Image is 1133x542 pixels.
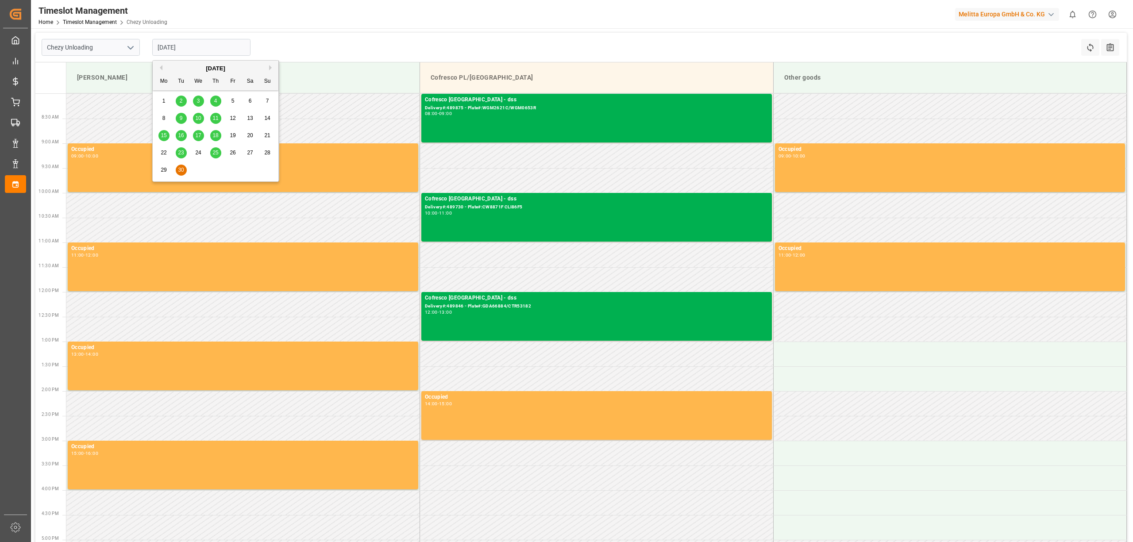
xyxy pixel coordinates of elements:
div: month 2025-09 [155,92,276,179]
span: 3 [197,98,200,104]
div: Th [210,76,221,87]
div: 09:00 [439,111,452,115]
div: Choose Monday, September 15th, 2025 [158,130,170,141]
span: 20 [247,132,253,138]
div: - [84,253,85,257]
span: 3:30 PM [42,461,59,466]
div: Fr [227,76,239,87]
span: 19 [230,132,235,138]
div: Tu [176,76,187,87]
div: 09:00 [71,154,84,158]
span: 8 [162,115,166,121]
div: Choose Tuesday, September 16th, 2025 [176,130,187,141]
div: 11:00 [439,211,452,215]
div: Choose Friday, September 5th, 2025 [227,96,239,107]
div: Choose Wednesday, September 24th, 2025 [193,147,204,158]
span: 9:00 AM [42,139,59,144]
div: Occupied [778,145,1122,154]
span: 11 [212,115,218,121]
span: 2 [180,98,183,104]
button: Help Center [1083,4,1102,24]
span: 10:30 AM [39,214,59,219]
div: Delivery#:489846 - Plate#:GDA66884/CTR53182 [425,303,768,310]
span: 25 [212,150,218,156]
span: 16 [178,132,184,138]
div: Delivery#:489875 - Plate#:WGM2621C/WGM0653R [425,104,768,112]
span: 5:00 PM [42,536,59,541]
span: 12 [230,115,235,121]
span: 14 [264,115,270,121]
div: 09:00 [778,154,791,158]
div: Cofresco [GEOGRAPHIC_DATA] - dss [425,96,768,104]
span: 12:00 PM [39,288,59,293]
button: Melitta Europa GmbH & Co. KG [955,6,1063,23]
span: 10:00 AM [39,189,59,194]
div: Delivery#:489730 - Plate#:CW8871F CLI86F5 [425,204,768,211]
div: Choose Saturday, September 27th, 2025 [245,147,256,158]
div: - [438,111,439,115]
div: Choose Monday, September 8th, 2025 [158,113,170,124]
span: 13 [247,115,253,121]
span: 9:30 AM [42,164,59,169]
span: 11:00 AM [39,238,59,243]
span: 27 [247,150,253,156]
div: - [438,211,439,215]
div: 10:00 [425,211,438,215]
div: Choose Friday, September 26th, 2025 [227,147,239,158]
div: Choose Wednesday, September 3rd, 2025 [193,96,204,107]
div: Choose Wednesday, September 17th, 2025 [193,130,204,141]
div: 11:00 [71,253,84,257]
span: 8:30 AM [42,115,59,119]
span: 4 [214,98,217,104]
span: 12:30 PM [39,313,59,318]
div: 14:00 [85,352,98,356]
div: Choose Monday, September 1st, 2025 [158,96,170,107]
div: Choose Sunday, September 14th, 2025 [262,113,273,124]
button: open menu [123,41,137,54]
span: 17 [195,132,201,138]
span: 7 [266,98,269,104]
div: 13:00 [439,310,452,314]
div: Timeslot Management [39,4,167,17]
div: Choose Sunday, September 21st, 2025 [262,130,273,141]
div: Choose Saturday, September 6th, 2025 [245,96,256,107]
div: - [84,154,85,158]
div: - [438,310,439,314]
span: 4:30 PM [42,511,59,516]
span: 9 [180,115,183,121]
div: Choose Wednesday, September 10th, 2025 [193,113,204,124]
div: 11:00 [778,253,791,257]
div: 16:00 [85,451,98,455]
span: 1:30 PM [42,362,59,367]
div: - [791,154,792,158]
span: 2:00 PM [42,387,59,392]
a: Timeslot Management [63,19,117,25]
div: Occupied [425,393,768,402]
span: 1:00 PM [42,338,59,342]
div: [PERSON_NAME] [73,69,412,86]
div: Choose Monday, September 22nd, 2025 [158,147,170,158]
div: Choose Thursday, September 4th, 2025 [210,96,221,107]
div: Occupied [71,343,415,352]
div: Sa [245,76,256,87]
div: Cofresco [GEOGRAPHIC_DATA] - dss [425,294,768,303]
div: Other goods [781,69,1120,86]
div: 10:00 [85,154,98,158]
div: Choose Monday, September 29th, 2025 [158,165,170,176]
div: Occupied [71,145,415,154]
div: - [791,253,792,257]
div: Choose Thursday, September 11th, 2025 [210,113,221,124]
button: show 0 new notifications [1063,4,1083,24]
span: 5 [231,98,235,104]
div: 15:00 [439,402,452,406]
div: Occupied [71,244,415,253]
a: Home [39,19,53,25]
span: 18 [212,132,218,138]
div: Choose Saturday, September 13th, 2025 [245,113,256,124]
div: Choose Tuesday, September 2nd, 2025 [176,96,187,107]
input: Type to search/select [42,39,140,56]
span: 1 [162,98,166,104]
span: 23 [178,150,184,156]
span: 10 [195,115,201,121]
span: 4:00 PM [42,486,59,491]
